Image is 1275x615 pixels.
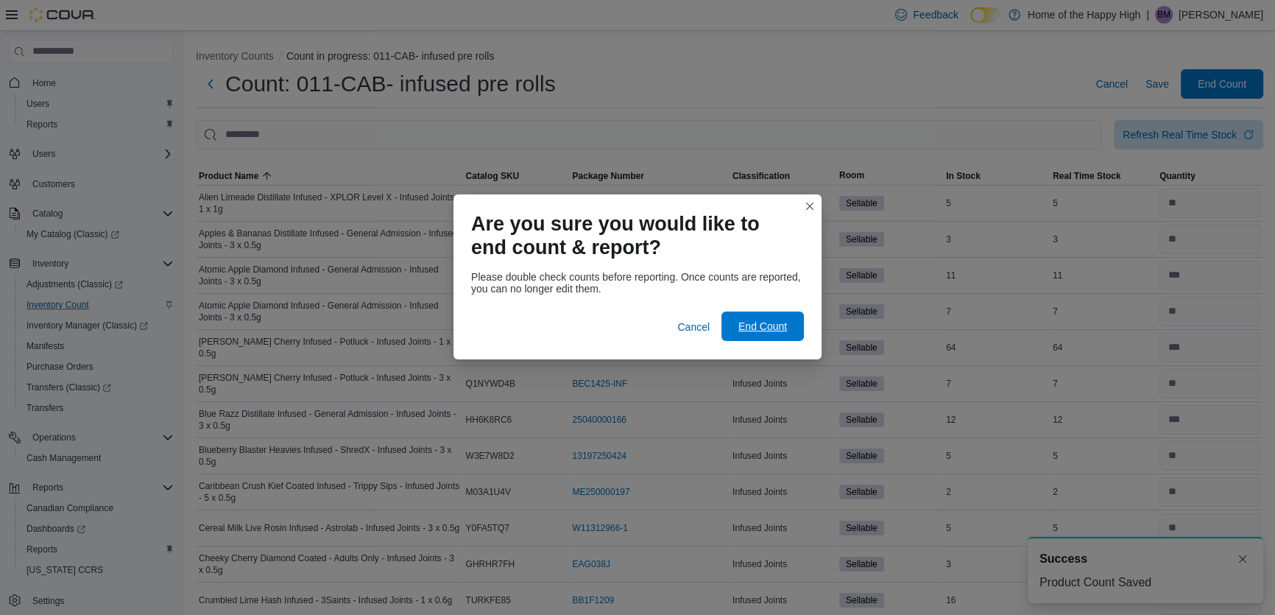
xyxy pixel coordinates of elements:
div: Please double check counts before reporting. Once counts are reported, you can no longer edit them. [471,271,804,295]
span: End Count [738,319,787,334]
button: End Count [721,312,804,341]
button: Closes this modal window [801,197,819,215]
button: Cancel [671,312,716,342]
h1: Are you sure you would like to end count & report? [471,212,792,259]
span: Cancel [677,320,710,334]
